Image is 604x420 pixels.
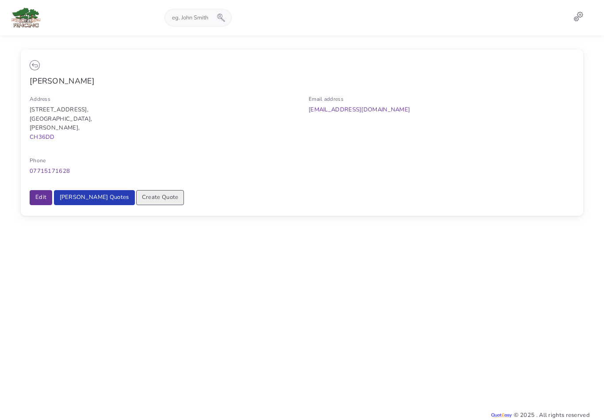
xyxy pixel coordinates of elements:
a: Create Quote [136,190,184,205]
p: [STREET_ADDRESS], [GEOGRAPHIC_DATA], [PERSON_NAME], [30,105,295,142]
div: [PERSON_NAME] [30,75,574,87]
a: [EMAIL_ADDRESS][DOMAIN_NAME] [309,106,410,114]
img: logo [8,4,45,31]
p: © 2025 . All rights reserved [514,411,590,420]
a: 07715171628 [30,167,70,175]
a: [PERSON_NAME] Quotes [54,190,135,205]
a: CH36DD [30,133,55,141]
label: Email address [309,95,344,103]
label: Phone [30,157,46,165]
a: Edit [30,190,52,205]
input: eg. John Smith [165,9,217,26]
label: Address [30,95,50,103]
